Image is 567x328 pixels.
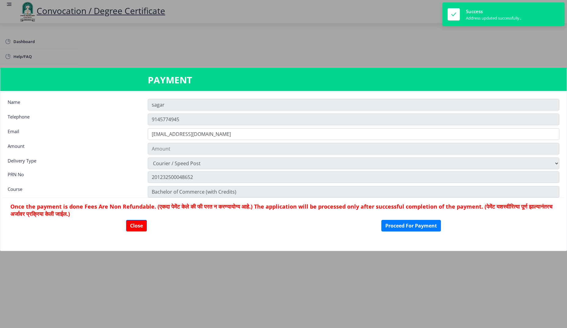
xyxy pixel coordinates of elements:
[466,8,483,14] span: Success
[3,186,143,196] div: Course
[126,220,147,231] button: Close
[3,128,143,138] div: Email
[466,15,521,21] div: Address updated successfully..
[148,186,559,198] input: Zipcode
[148,114,559,125] input: Telephone
[148,99,559,111] input: Name
[148,128,559,140] input: Email
[148,74,419,86] h3: PAYMENT
[10,203,557,217] h6: Once the payment is done Fees Are Non Refundable. (एकदा पेमेंट केले की फी परत न करण्यायोग्य आहे.)...
[381,220,441,231] button: Proceed For Payment
[148,143,559,155] input: Amount
[3,171,143,181] div: PRN No
[3,143,143,153] div: Amount
[3,158,143,168] div: Delivery Type
[148,171,559,183] input: Zipcode
[3,99,143,109] div: Name
[3,114,143,124] div: Telephone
